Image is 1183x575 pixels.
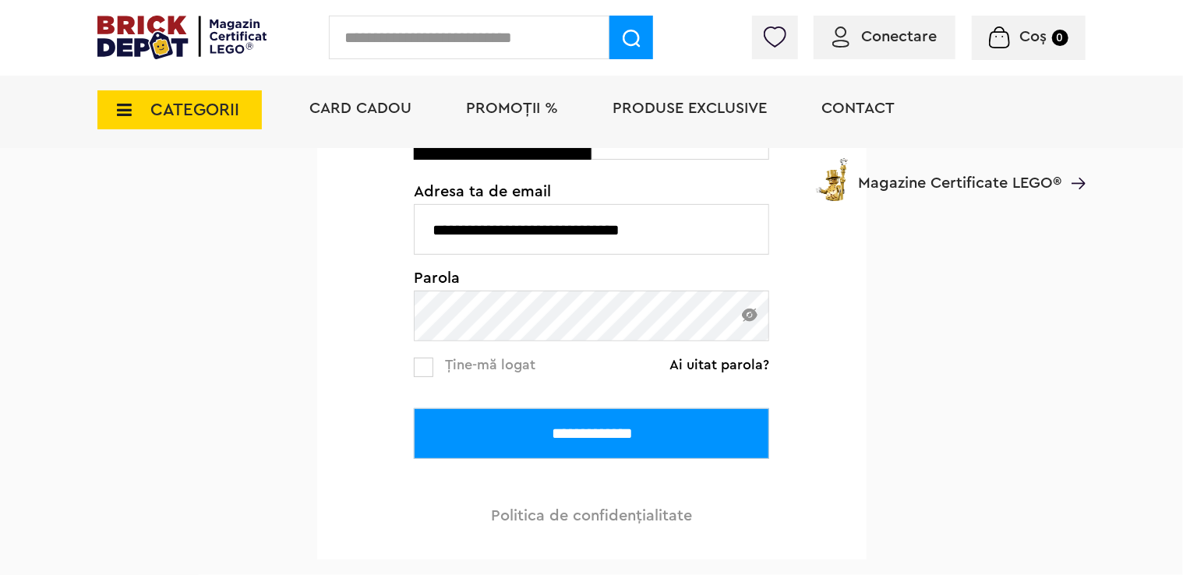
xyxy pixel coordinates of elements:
[150,101,239,118] span: CATEGORII
[861,29,937,44] span: Conectare
[466,101,558,116] a: PROMOȚII %
[1052,30,1068,46] small: 0
[445,358,535,372] span: Ține-mă logat
[414,270,769,286] span: Parola
[821,101,895,116] a: Contact
[669,357,769,372] a: Ai uitat parola?
[613,101,767,116] a: Produse exclusive
[309,101,411,116] a: Card Cadou
[858,155,1061,191] span: Magazine Certificate LEGO®
[491,508,692,524] a: Politica de confidenţialitate
[1020,29,1047,44] span: Coș
[1061,155,1086,171] a: Magazine Certificate LEGO®
[832,29,937,44] a: Conectare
